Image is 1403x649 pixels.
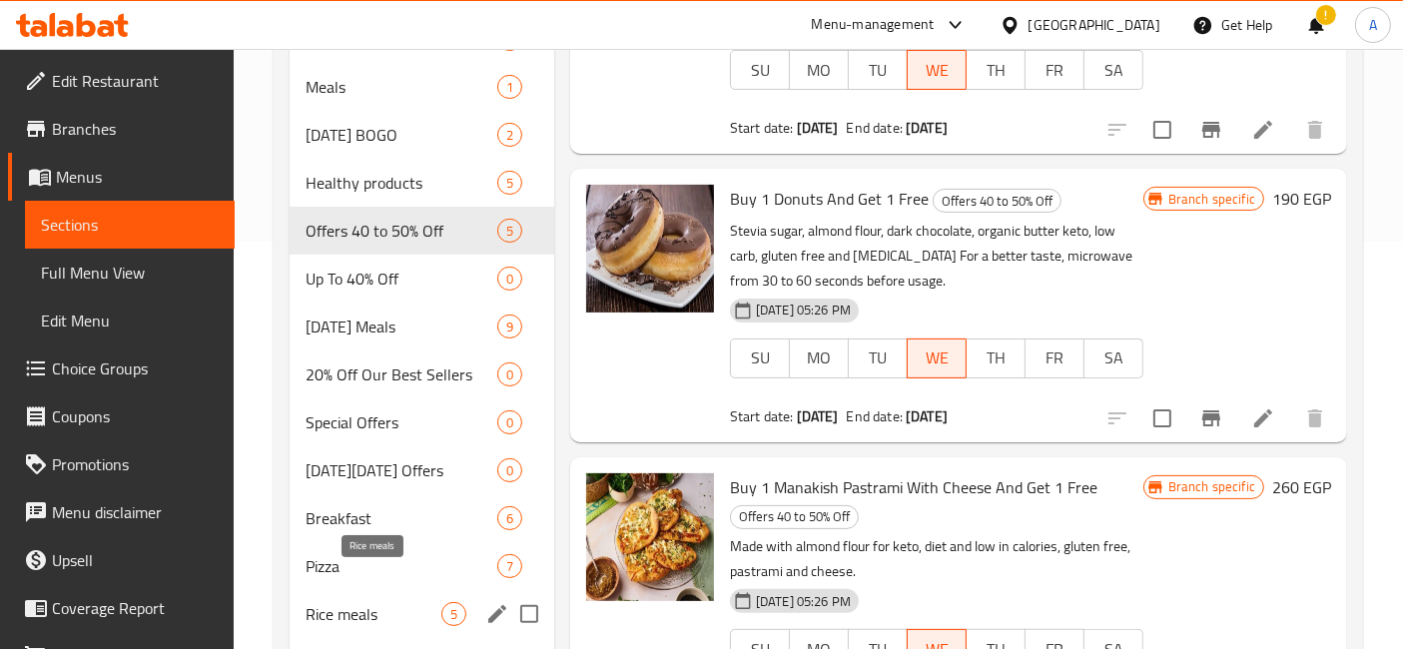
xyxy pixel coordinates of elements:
span: [DATE][DATE] Offers [306,458,497,482]
span: 1 [498,78,521,97]
button: delete [1291,394,1339,442]
span: TU [857,56,900,85]
div: items [497,362,522,386]
span: Choice Groups [52,356,219,380]
button: edit [482,599,512,629]
div: Offers 40 to 50% Off [933,189,1061,213]
img: Buy 1 Manakish Pastrami With Cheese And Get 1 Free [586,473,714,601]
span: 9 [498,318,521,336]
div: 20% Off Our Best Sellers0 [290,350,554,398]
span: 5 [498,222,521,241]
span: [DATE] 05:26 PM [748,301,859,320]
span: Menus [56,165,219,189]
span: TH [975,343,1018,372]
span: Coupons [52,404,219,428]
div: items [441,602,466,626]
div: items [497,75,522,99]
div: Rice meals5edit [290,590,554,638]
span: Start date: [730,403,794,429]
a: Edit Menu [25,297,235,344]
div: Offers 40 to 50% Off [730,505,859,529]
span: 6 [498,509,521,528]
p: Stevia sugar, almond flour, dark chocolate, organic butter keto, low carb, gluten free and [MEDIC... [730,219,1143,294]
div: Black Friday Offers [306,458,497,482]
b: [DATE] [797,403,839,429]
b: [DATE] [906,403,948,429]
div: items [497,123,522,147]
span: A [1369,14,1377,36]
a: Promotions [8,440,235,488]
span: Offers 40 to 50% Off [306,219,497,243]
span: End date: [847,115,903,141]
span: Edit Menu [41,309,219,332]
div: Pizza7 [290,542,554,590]
a: Edit menu item [1251,406,1275,430]
span: [DATE] BOGO [306,123,497,147]
span: SA [1092,343,1135,372]
button: TH [966,338,1026,378]
div: [GEOGRAPHIC_DATA] [1029,14,1160,36]
h6: 190 EGP [1272,185,1331,213]
button: SA [1083,50,1143,90]
span: Full Menu View [41,261,219,285]
button: MO [789,338,849,378]
span: FR [1034,56,1076,85]
a: Menus [8,153,235,201]
div: items [497,171,522,195]
a: Upsell [8,536,235,584]
a: Coupons [8,392,235,440]
button: TU [848,50,908,90]
span: 5 [498,174,521,193]
div: [DATE][DATE] Offers0 [290,446,554,494]
button: TU [848,338,908,378]
a: Edit menu item [1251,118,1275,142]
button: Branch-specific-item [1187,394,1235,442]
div: items [497,410,522,434]
span: Buy 1 Manakish Pastrami With Cheese And Get 1 Free [730,472,1097,502]
span: Branch specific [1160,190,1263,209]
span: 2 [498,126,521,145]
span: Pizza [306,554,497,578]
span: 0 [498,270,521,289]
button: FR [1025,50,1084,90]
span: Special Offers [306,410,497,434]
span: SU [739,343,782,372]
b: [DATE] [797,115,839,141]
div: [DATE] Meals9 [290,303,554,350]
span: TU [857,343,900,372]
div: Offers 40 to 50% Off5 [290,207,554,255]
div: [DATE] BOGO2 [290,111,554,159]
span: Offers 40 to 50% Off [934,190,1060,213]
span: Healthy products [306,171,497,195]
span: Promotions [52,452,219,476]
span: 7 [498,557,521,576]
span: Branches [52,117,219,141]
span: MO [798,343,841,372]
span: FR [1034,343,1076,372]
div: Ramadan Meals [306,315,497,338]
span: Up To 40% Off [306,267,497,291]
a: Branches [8,105,235,153]
span: Select to update [1141,109,1183,151]
a: Sections [25,201,235,249]
div: items [497,267,522,291]
div: items [497,554,522,578]
button: TH [966,50,1026,90]
span: 0 [498,365,521,384]
b: [DATE] [906,115,948,141]
span: Select to update [1141,397,1183,439]
span: Breakfast [306,506,497,530]
button: SU [730,338,790,378]
span: WE [916,343,959,372]
p: Made with almond flour for keto, diet and low in calories, gluten free, pastrami and cheese. [730,534,1143,584]
div: Meals1 [290,63,554,111]
div: 20% Off Our Best Sellers [306,362,497,386]
button: SA [1083,338,1143,378]
span: Start date: [730,115,794,141]
div: Special Offers0 [290,398,554,446]
a: Choice Groups [8,344,235,392]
